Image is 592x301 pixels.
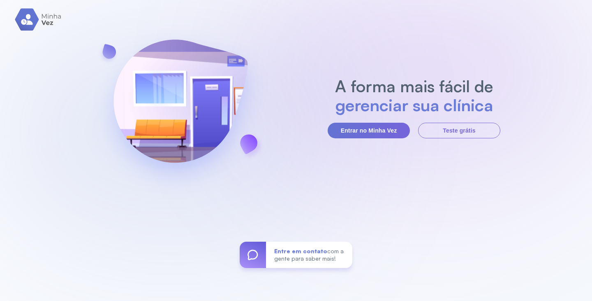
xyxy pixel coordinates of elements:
[328,123,410,138] button: Entrar no Minha Vez
[274,247,327,254] span: Entre em contato
[240,242,352,268] a: Entre em contatocom a gente para saber mais!
[331,77,497,96] h2: A forma mais fácil de
[92,18,269,197] img: banner-login.svg
[418,123,500,138] button: Teste grátis
[15,8,62,31] img: logo.svg
[331,96,497,114] h2: gerenciar sua clínica
[266,242,352,268] div: com a gente para saber mais!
